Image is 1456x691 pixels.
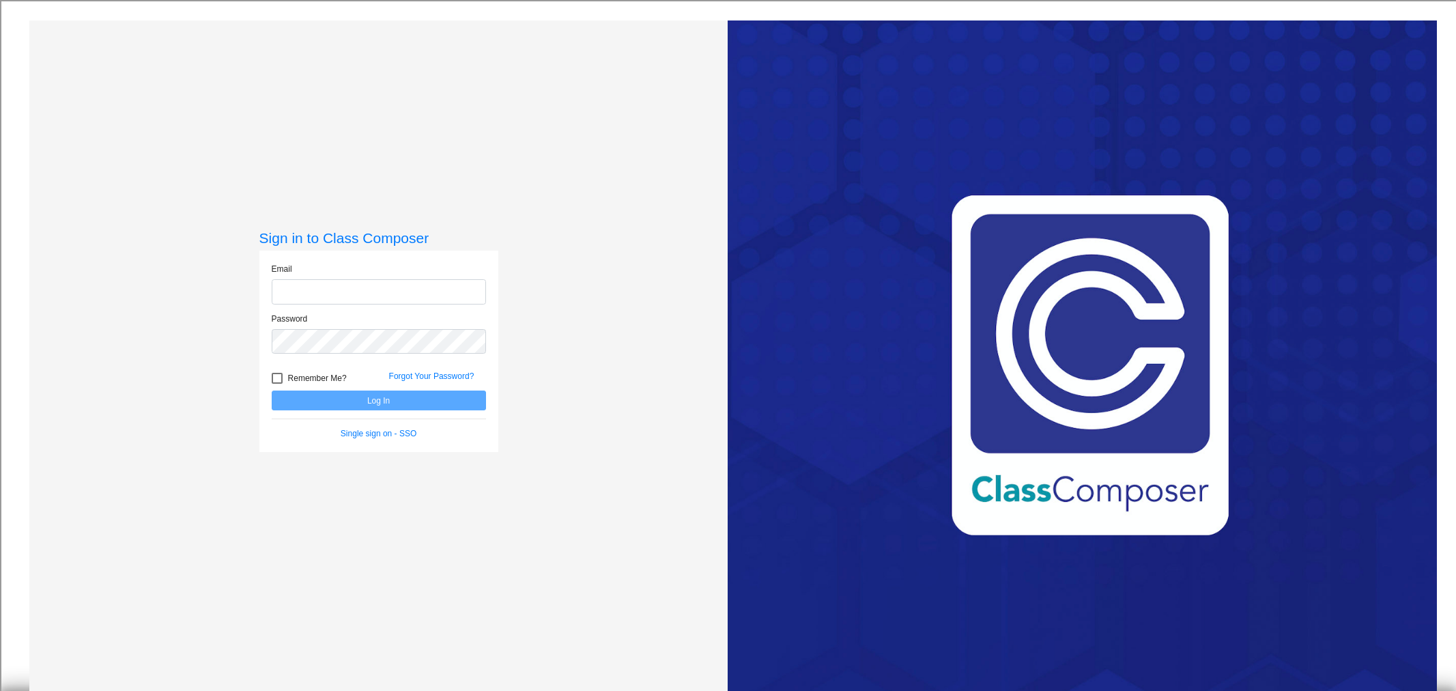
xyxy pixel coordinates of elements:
[272,313,308,325] label: Password
[389,371,474,381] a: Forgot Your Password?
[288,370,347,386] span: Remember Me?
[259,229,498,246] h3: Sign in to Class Composer
[272,391,486,410] button: Log In
[272,263,292,275] label: Email
[341,429,416,438] a: Single sign on - SSO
